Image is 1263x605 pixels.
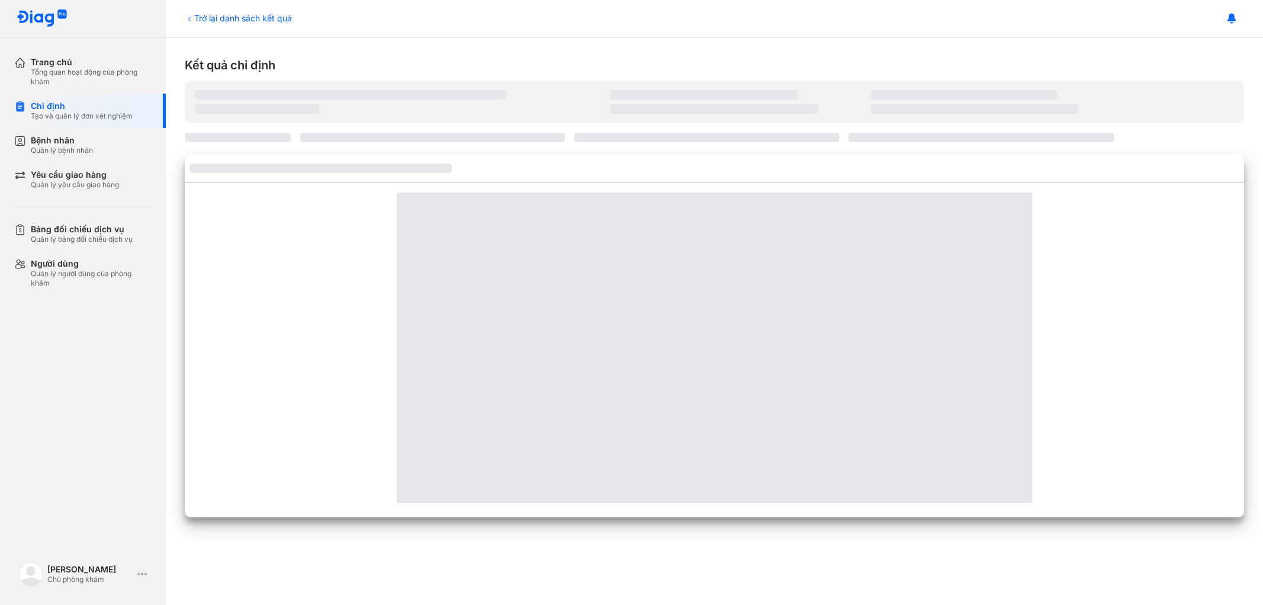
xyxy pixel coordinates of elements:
div: Chỉ định [31,101,133,111]
div: Quản lý bảng đối chiếu dịch vụ [31,235,133,244]
div: Yêu cầu giao hàng [31,169,119,180]
div: [PERSON_NAME] [47,564,133,575]
div: Trang chủ [31,57,152,68]
div: Bệnh nhân [31,135,93,146]
div: Người dùng [31,258,152,269]
div: Quản lý bệnh nhân [31,146,93,155]
div: Trở lại danh sách kết quả [185,12,292,24]
div: Quản lý người dùng của phòng khám [31,269,152,288]
div: Kết quả chỉ định [185,57,1244,73]
img: logo [19,562,43,586]
div: Tạo và quản lý đơn xét nghiệm [31,111,133,121]
div: Chủ phòng khám [47,575,133,584]
div: Quản lý yêu cầu giao hàng [31,180,119,190]
div: Tổng quan hoạt động của phòng khám [31,68,152,87]
div: Bảng đối chiếu dịch vụ [31,224,133,235]
img: logo [17,9,68,28]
